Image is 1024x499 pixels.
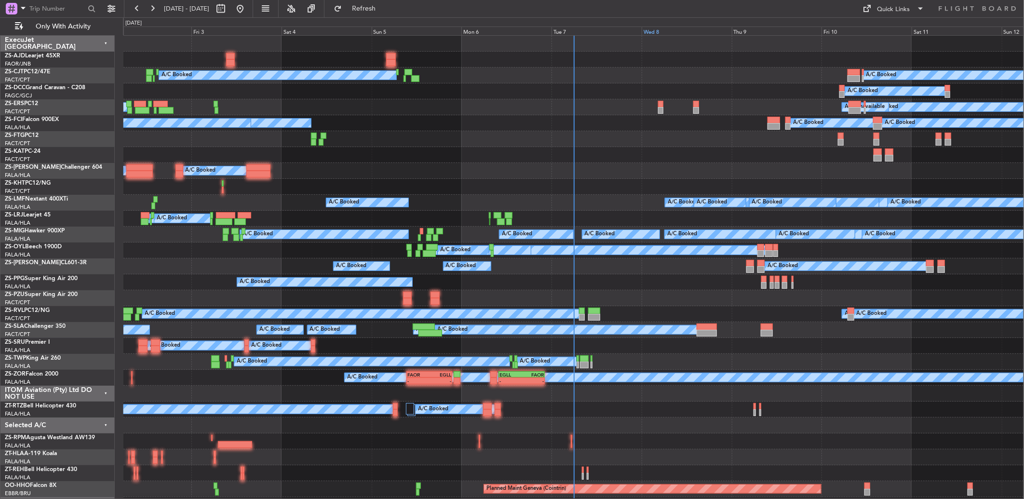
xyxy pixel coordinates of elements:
span: ZS-PZU [5,292,25,297]
a: ZS-[PERSON_NAME]Challenger 604 [5,164,102,170]
div: Wed 8 [642,27,732,35]
a: EBBR/BRU [5,490,31,497]
div: A/C Booked [251,338,282,353]
a: FACT/CPT [5,315,30,322]
a: FACT/CPT [5,76,30,83]
div: Sat 11 [912,27,1002,35]
div: A/C Booked [437,323,468,337]
a: ZS-LRJLearjet 45 [5,212,51,218]
a: FALA/HLA [5,203,30,211]
div: A/C Booked [243,227,273,242]
a: ZT-REHBell Helicopter 430 [5,467,77,472]
div: A/C Booked [779,227,809,242]
div: A/C Booked [329,195,359,210]
a: FALA/HLA [5,474,30,481]
a: ZS-ERSPC12 [5,101,38,107]
span: ZT-REH [5,467,24,472]
span: Refresh [344,5,384,12]
a: ZS-DCCGrand Caravan - C208 [5,85,85,91]
a: ZS-FCIFalcon 900EX [5,117,59,122]
a: FACT/CPT [5,156,30,163]
div: [DATE] [125,19,142,27]
a: FACT/CPT [5,108,30,115]
div: A/C Booked [520,354,550,369]
div: A/C Booked [502,227,532,242]
span: OO-HHO [5,483,30,488]
span: ZS-KAT [5,148,25,154]
div: - [407,378,430,384]
div: A/C Booked [157,211,187,226]
div: A/C Booked [667,227,698,242]
a: ZS-KHTPC12/NG [5,180,51,186]
span: ZS-MIG [5,228,25,234]
div: A/C Booked [416,323,446,337]
div: A/C Booked [848,84,878,98]
a: FALA/HLA [5,363,30,370]
a: ZT-HLAA-119 Koala [5,451,57,457]
span: ZS-TWP [5,355,26,361]
div: A/C Booked [347,370,377,385]
a: FACT/CPT [5,188,30,195]
span: ZS-[PERSON_NAME] [5,164,61,170]
span: ZS-FTG [5,133,25,138]
a: FALA/HLA [5,378,30,386]
div: A/C Booked [186,163,216,178]
a: ZS-[PERSON_NAME]CL601-3R [5,260,87,266]
div: A/C Booked [150,338,180,353]
a: FACT/CPT [5,299,30,306]
div: A/C Booked [162,68,192,82]
a: FALA/HLA [5,283,30,290]
button: Only With Activity [11,19,105,34]
a: ZS-ZORFalcon 2000 [5,371,58,377]
a: FALA/HLA [5,347,30,354]
a: OO-HHOFalcon 8X [5,483,56,488]
div: A/C Booked [890,195,921,210]
div: A/C Booked [668,195,698,210]
span: ZS-RVL [5,308,24,313]
a: ZT-RTZBell Helicopter 430 [5,403,76,409]
a: FALA/HLA [5,219,30,227]
a: FAOR/JNB [5,60,31,67]
a: FACT/CPT [5,331,30,338]
div: Fri 3 [191,27,282,35]
a: FALA/HLA [5,235,30,243]
div: Sun 5 [372,27,462,35]
div: Mon 6 [461,27,552,35]
a: ZS-PPGSuper King Air 200 [5,276,78,282]
div: A/C Booked [336,259,366,273]
a: FALA/HLA [5,251,30,258]
div: A/C Booked [866,68,896,82]
div: Planned Maint Geneva (Cointrin) [486,482,566,496]
div: A/C Booked [418,402,448,417]
span: ZS-OYL [5,244,25,250]
div: EGLL [429,372,451,378]
div: Sat 4 [282,27,372,35]
span: ZT-HLA [5,451,24,457]
button: Quick Links [858,1,930,16]
button: Refresh [329,1,387,16]
a: ZS-CJTPC12/47E [5,69,50,75]
div: FAOR [522,372,544,378]
span: [DATE] - [DATE] [164,4,209,13]
span: ZS-ERS [5,101,24,107]
div: Thu 2 [101,27,191,35]
div: A/C Booked [240,275,270,289]
div: A/C Unavailable [845,100,885,114]
div: Fri 10 [822,27,912,35]
div: A/C Booked [585,227,615,242]
div: - [499,378,522,384]
a: FACT/CPT [5,140,30,147]
span: ZS-RPM [5,435,26,441]
span: ZS-SRU [5,339,25,345]
a: ZS-PZUSuper King Air 200 [5,292,78,297]
a: ZS-AJDLearjet 45XR [5,53,60,59]
div: A/C Booked [697,195,727,210]
div: Quick Links [877,5,910,14]
div: A/C Booked [768,259,798,273]
div: A/C Booked [237,354,267,369]
a: FALA/HLA [5,458,30,465]
a: ZS-OYLBeech 1900D [5,244,62,250]
div: - [522,378,544,384]
div: A/C Booked [856,307,887,321]
div: EGLL [499,372,522,378]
